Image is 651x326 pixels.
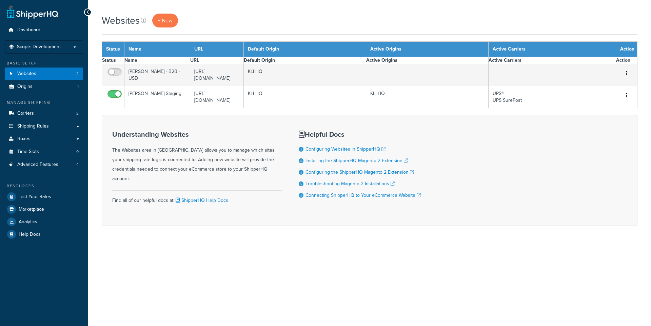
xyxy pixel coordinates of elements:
th: Active Carriers [488,42,616,57]
th: Name [124,42,190,57]
td: [URL][DOMAIN_NAME] [190,86,243,108]
th: Status [102,42,124,57]
h3: Understanding Websites [112,131,282,138]
li: Advanced Features [5,158,83,171]
a: Boxes [5,133,83,145]
a: Websites 2 [5,68,83,80]
th: Status [102,57,124,64]
h1: Websites [102,14,140,27]
a: Troubleshooting Magento 2 Installations [305,180,395,187]
th: Name [124,57,190,64]
span: Boxes [17,136,31,142]
div: The Websites area in [GEOGRAPHIC_DATA] allows you to manage which sites your shipping rate logic ... [112,131,282,184]
span: Help Docs [19,232,41,237]
a: Dashboard [5,24,83,36]
a: Configuring Websites in ShipperHQ [305,146,386,153]
a: Installing the ShipperHQ Magento 2 Extension [305,157,408,164]
th: URL [190,42,243,57]
span: Analytics [19,219,37,225]
span: 4 [76,162,79,168]
span: Websites [17,71,36,77]
div: Find all of our helpful docs at: [112,190,282,205]
span: Shipping Rules [17,123,49,129]
span: Dashboard [17,27,40,33]
a: ShipperHQ Help Docs [174,197,228,204]
span: Time Slots [17,149,39,155]
td: KLI HQ [243,64,366,86]
th: Default Origin [243,42,366,57]
a: Analytics [5,216,83,228]
a: Help Docs [5,228,83,241]
a: Connecting ShipperHQ to Your eCommerce Website [305,192,421,199]
span: Scope: Development [17,44,61,50]
a: Carriers 2 [5,107,83,120]
a: Time Slots 0 [5,146,83,158]
th: Active Origins [366,57,488,64]
th: Action [616,57,637,64]
li: Websites [5,68,83,80]
a: + New [152,14,178,27]
span: Advanced Features [17,162,58,168]
span: Test Your Rates [19,194,51,200]
td: [PERSON_NAME] - B2B - USD [124,64,190,86]
li: Carriers [5,107,83,120]
th: Default Origin [243,57,366,64]
div: Manage Shipping [5,100,83,106]
a: Shipping Rules [5,120,83,133]
td: UPS® UPS SurePost [488,86,616,108]
li: Origins [5,80,83,93]
a: Marketplace [5,203,83,215]
span: 2 [76,71,79,77]
a: ShipperHQ Home [7,5,58,19]
h3: Helpful Docs [299,131,421,138]
a: Origins 1 [5,80,83,93]
a: Test Your Rates [5,191,83,203]
th: Active Carriers [488,57,616,64]
span: Origins [17,84,33,90]
li: Time Slots [5,146,83,158]
td: KLI HQ [243,86,366,108]
a: Advanced Features 4 [5,158,83,171]
span: + New [158,17,173,24]
div: Basic Setup [5,60,83,66]
span: Carriers [17,111,34,116]
td: [URL][DOMAIN_NAME] [190,64,243,86]
th: URL [190,57,243,64]
span: Marketplace [19,207,44,212]
td: [PERSON_NAME] Staging [124,86,190,108]
a: Configuring the ShipperHQ Magento 2 Extension [305,169,414,176]
th: Active Origins [366,42,488,57]
span: 1 [77,84,79,90]
div: Resources [5,183,83,189]
span: 2 [76,111,79,116]
span: 0 [76,149,79,155]
th: Action [616,42,637,57]
td: KLI HQ [366,86,488,108]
